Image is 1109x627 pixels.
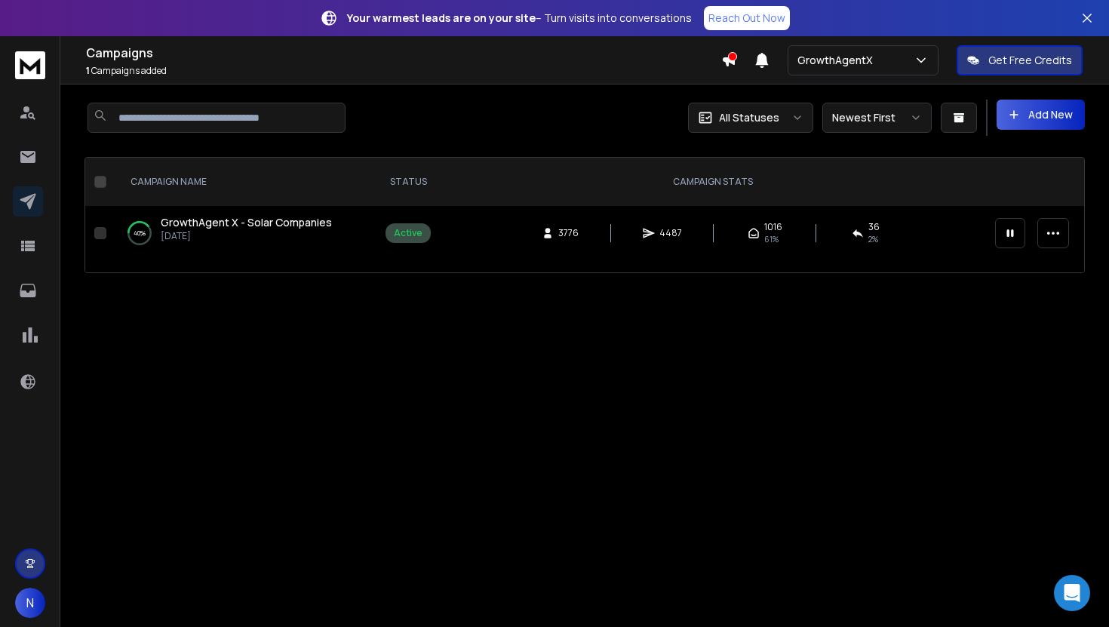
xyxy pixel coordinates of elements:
[764,233,779,245] span: 61 %
[15,588,45,618] button: N
[86,65,721,77] p: Campaigns added
[997,100,1085,130] button: Add New
[957,45,1083,75] button: Get Free Credits
[719,110,779,125] p: All Statuses
[659,227,682,239] span: 4487
[161,230,332,242] p: [DATE]
[868,221,880,233] span: 36
[440,158,986,206] th: CAMPAIGN STATS
[822,103,932,133] button: Newest First
[134,226,146,241] p: 40 %
[112,158,376,206] th: CAMPAIGN NAME
[764,221,782,233] span: 1016
[86,64,90,77] span: 1
[86,44,721,62] h1: Campaigns
[704,6,790,30] a: Reach Out Now
[347,11,536,25] strong: Your warmest leads are on your site
[558,227,579,239] span: 3776
[376,158,440,206] th: STATUS
[988,53,1072,68] p: Get Free Credits
[797,53,879,68] p: GrowthAgentX
[15,51,45,79] img: logo
[708,11,785,26] p: Reach Out Now
[868,233,878,245] span: 2 %
[1054,575,1090,611] div: Open Intercom Messenger
[161,215,332,230] a: GrowthAgent X - Solar Companies
[347,11,692,26] p: – Turn visits into conversations
[394,227,422,239] div: Active
[161,215,332,229] span: GrowthAgent X - Solar Companies
[112,206,376,260] td: 40%GrowthAgent X - Solar Companies[DATE]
